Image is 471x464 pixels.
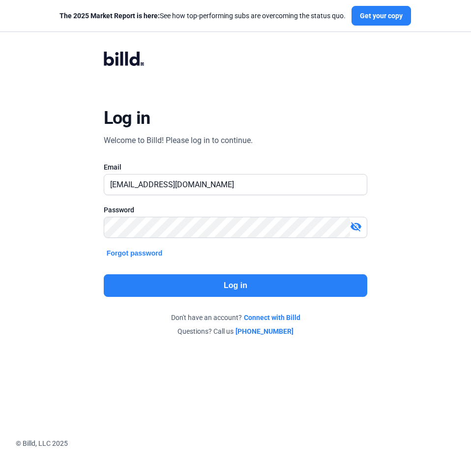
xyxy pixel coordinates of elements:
div: Password [104,205,368,215]
div: Log in [104,107,150,129]
span: The 2025 Market Report is here: [59,12,160,20]
button: Log in [104,274,368,297]
div: Welcome to Billd! Please log in to continue. [104,135,253,146]
a: [PHONE_NUMBER] [235,326,294,336]
button: Get your copy [352,6,411,26]
button: Forgot password [104,248,166,259]
mat-icon: visibility_off [350,221,362,232]
a: Connect with Billd [244,313,300,322]
div: Questions? Call us [104,326,368,336]
div: Email [104,162,368,172]
div: Don't have an account? [104,313,368,322]
div: See how top-performing subs are overcoming the status quo. [59,11,346,21]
